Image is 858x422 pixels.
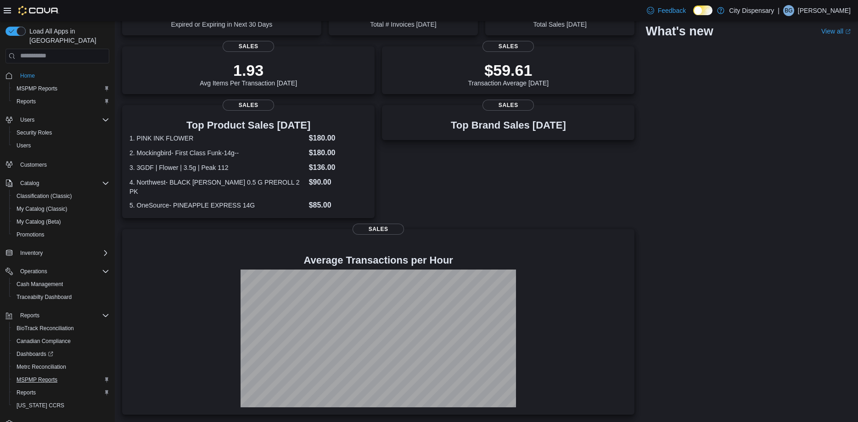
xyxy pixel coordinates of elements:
span: Reports [20,312,39,319]
a: Dashboards [9,348,113,360]
span: Reports [17,98,36,105]
span: Feedback [658,6,686,15]
span: Users [13,140,109,151]
div: Avg Items Per Transaction [DATE] [200,61,297,87]
a: View allExternal link [821,28,851,35]
span: Metrc Reconciliation [13,361,109,372]
a: Reports [13,96,39,107]
dd: $180.00 [309,133,368,144]
button: Catalog [17,178,43,189]
a: Security Roles [13,127,56,138]
a: BioTrack Reconciliation [13,323,78,334]
button: Traceabilty Dashboard [9,291,113,304]
p: [PERSON_NAME] [798,5,851,16]
a: Feedback [643,1,690,20]
span: Reports [13,96,109,107]
div: Brian Gates [783,5,794,16]
button: Catalog [2,177,113,190]
h4: Average Transactions per Hour [129,255,627,266]
span: Reports [13,387,109,398]
button: Customers [2,158,113,171]
span: Sales [482,41,534,52]
button: Security Roles [9,126,113,139]
dd: $90.00 [309,177,368,188]
span: Users [17,142,31,149]
button: My Catalog (Beta) [9,215,113,228]
span: [US_STATE] CCRS [17,402,64,409]
span: Catalog [20,180,39,187]
button: Metrc Reconciliation [9,360,113,373]
button: Reports [17,310,43,321]
p: City Dispensary [729,5,774,16]
dt: 3. 3GDF | Flower | 3.5g | Peak 112 [129,163,305,172]
a: Users [13,140,34,151]
div: Transaction Average [DATE] [468,61,549,87]
button: Operations [2,265,113,278]
button: MSPMP Reports [9,82,113,95]
a: Classification (Classic) [13,191,76,202]
span: Canadian Compliance [13,336,109,347]
span: Inventory [17,248,109,259]
a: Canadian Compliance [13,336,74,347]
button: Inventory [2,247,113,259]
span: Reports [17,389,36,396]
span: Security Roles [13,127,109,138]
button: Users [17,114,38,125]
a: Traceabilty Dashboard [13,292,75,303]
span: Security Roles [17,129,52,136]
a: Customers [17,159,50,170]
span: Customers [20,161,47,169]
span: Reports [17,310,109,321]
span: Washington CCRS [13,400,109,411]
span: Classification (Classic) [17,192,72,200]
dd: $85.00 [309,200,368,211]
dt: 2. Mockingbird- First Class Funk-14g-- [129,148,305,158]
span: Home [20,72,35,79]
span: Customers [17,158,109,170]
button: Canadian Compliance [9,335,113,348]
a: MSPMP Reports [13,83,61,94]
p: | [778,5,779,16]
button: Users [2,113,113,126]
span: BG [785,5,792,16]
span: Sales [223,100,274,111]
h3: Top Product Sales [DATE] [129,120,367,131]
a: MSPMP Reports [13,374,61,385]
a: Promotions [13,229,48,240]
span: My Catalog (Classic) [17,205,67,213]
span: MSPMP Reports [13,374,109,385]
span: Catalog [17,178,109,189]
span: Inventory [20,249,43,257]
span: Operations [17,266,109,277]
input: Dark Mode [693,6,712,15]
span: Sales [223,41,274,52]
span: My Catalog (Beta) [17,218,61,225]
button: BioTrack Reconciliation [9,322,113,335]
svg: External link [845,29,851,34]
button: Users [9,139,113,152]
button: Reports [2,309,113,322]
p: 1.93 [200,61,297,79]
a: Dashboards [13,349,57,360]
button: Reports [9,386,113,399]
button: [US_STATE] CCRS [9,399,113,412]
dd: $136.00 [309,162,368,173]
span: MSPMP Reports [17,85,57,92]
span: MSPMP Reports [13,83,109,94]
span: BioTrack Reconciliation [13,323,109,334]
dd: $180.00 [309,147,368,158]
span: Dashboards [13,349,109,360]
span: Metrc Reconciliation [17,363,66,371]
span: Cash Management [17,281,63,288]
span: Promotions [13,229,109,240]
dt: 4. Northwest- BLACK [PERSON_NAME] 0.5 G PREROLL 2 PK [129,178,305,196]
button: MSPMP Reports [9,373,113,386]
span: My Catalog (Classic) [13,203,109,214]
dt: 1. PINK INK FLOWER [129,134,305,143]
button: Cash Management [9,278,113,291]
span: Classification (Classic) [13,191,109,202]
h2: What's new [645,24,713,39]
span: Load All Apps in [GEOGRAPHIC_DATA] [26,27,109,45]
span: Promotions [17,231,45,238]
